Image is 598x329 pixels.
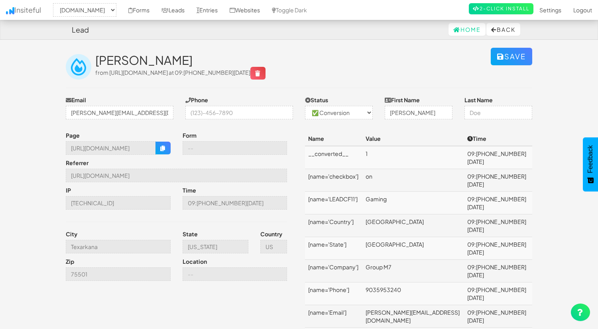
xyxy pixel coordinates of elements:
[66,267,171,281] input: --
[183,240,248,253] input: --
[464,169,532,192] td: 09:[PHONE_NUMBER][DATE]
[66,257,74,265] label: Zip
[587,145,594,173] span: Feedback
[464,260,532,282] td: 09:[PHONE_NUMBER][DATE]
[260,230,282,238] label: Country
[362,131,464,146] th: Value
[583,137,598,191] button: Feedback - Show survey
[185,96,208,104] label: Phone
[66,230,77,238] label: City
[66,96,86,104] label: Email
[72,26,89,34] h4: Lead
[95,54,491,67] h2: [PERSON_NAME]
[183,186,196,194] label: Time
[305,237,362,260] td: [name='State']
[66,159,89,167] label: Referrer
[362,305,464,328] td: [PERSON_NAME][EMAIL_ADDRESS][DOMAIN_NAME]
[362,169,464,192] td: on
[491,48,532,65] button: Save
[305,169,362,192] td: [name='checkbox']
[66,106,173,119] input: j@doe.com
[464,146,532,169] td: 09:[PHONE_NUMBER][DATE]
[66,196,171,210] input: --
[362,282,464,305] td: 9035953240
[362,214,464,237] td: [GEOGRAPHIC_DATA]
[183,141,287,155] input: --
[464,214,532,237] td: 09:[PHONE_NUMBER][DATE]
[260,240,287,253] input: --
[66,240,171,253] input: --
[362,146,464,169] td: 1
[464,305,532,328] td: 09:[PHONE_NUMBER][DATE]
[305,282,362,305] td: [name='Phone']
[362,260,464,282] td: Group M7
[385,96,420,104] label: First Name
[66,141,156,155] input: --
[464,192,532,214] td: 09:[PHONE_NUMBER][DATE]
[464,131,532,146] th: Time
[385,106,452,119] input: John
[305,305,362,328] td: [name='Email']
[305,192,362,214] td: [name='LEADCF11']
[464,282,532,305] td: 09:[PHONE_NUMBER][DATE]
[362,237,464,260] td: [GEOGRAPHIC_DATA]
[185,106,293,119] input: (123)-456-7890
[464,106,532,119] input: Doe
[183,267,287,281] input: --
[362,192,464,214] td: Gaming
[305,131,362,146] th: Name
[183,230,198,238] label: State
[464,237,532,260] td: 09:[PHONE_NUMBER][DATE]
[469,3,533,14] a: 2-Click Install
[183,131,197,139] label: Form
[305,146,362,169] td: __converted__
[183,257,207,265] label: Location
[66,54,91,80] img: insiteful-lead.png
[464,96,493,104] label: Last Name
[448,23,486,36] a: Home
[305,96,328,104] label: Status
[66,169,287,182] input: --
[66,131,80,139] label: Page
[305,260,362,282] td: [name='Company']
[95,69,266,76] span: from [URL][DOMAIN_NAME] at 09:[PHONE_NUMBER][DATE]
[6,7,14,14] img: icon.png
[183,196,287,210] input: --
[66,186,71,194] label: IP
[486,23,520,36] button: Back
[305,214,362,237] td: [name='Country']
